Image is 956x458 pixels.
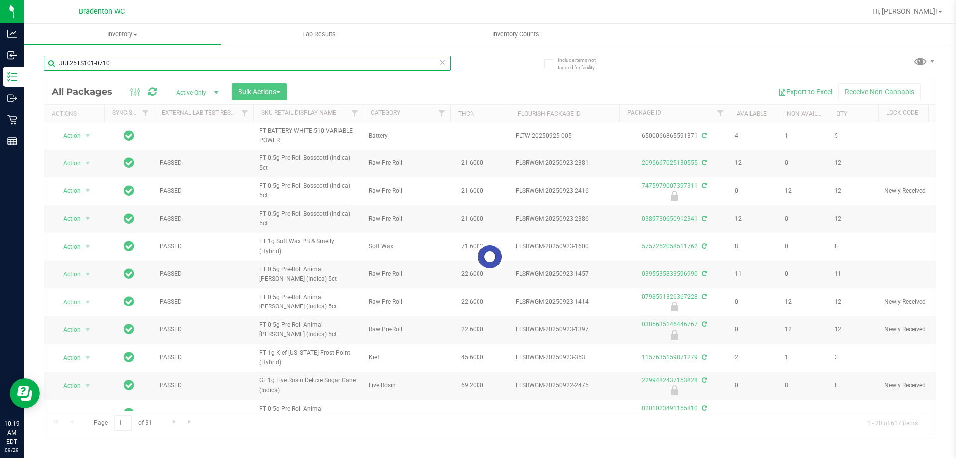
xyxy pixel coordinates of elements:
a: Lab Results [221,24,417,45]
span: Inventory Counts [479,30,553,39]
span: Lab Results [289,30,349,39]
p: 09/29 [4,446,19,454]
p: 10:19 AM EDT [4,419,19,446]
inline-svg: Retail [7,115,17,125]
a: Inventory [24,24,221,45]
span: Clear [439,56,446,69]
inline-svg: Inbound [7,50,17,60]
span: Inventory [24,30,221,39]
a: Inventory Counts [417,24,614,45]
span: Bradenton WC [79,7,125,16]
inline-svg: Analytics [7,29,17,39]
input: Search Package ID, Item Name, SKU, Lot or Part Number... [44,56,451,71]
span: Hi, [PERSON_NAME]! [872,7,937,15]
inline-svg: Inventory [7,72,17,82]
inline-svg: Reports [7,136,17,146]
inline-svg: Outbound [7,93,17,103]
span: Include items not tagged for facility [558,56,607,71]
iframe: Resource center [10,378,40,408]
